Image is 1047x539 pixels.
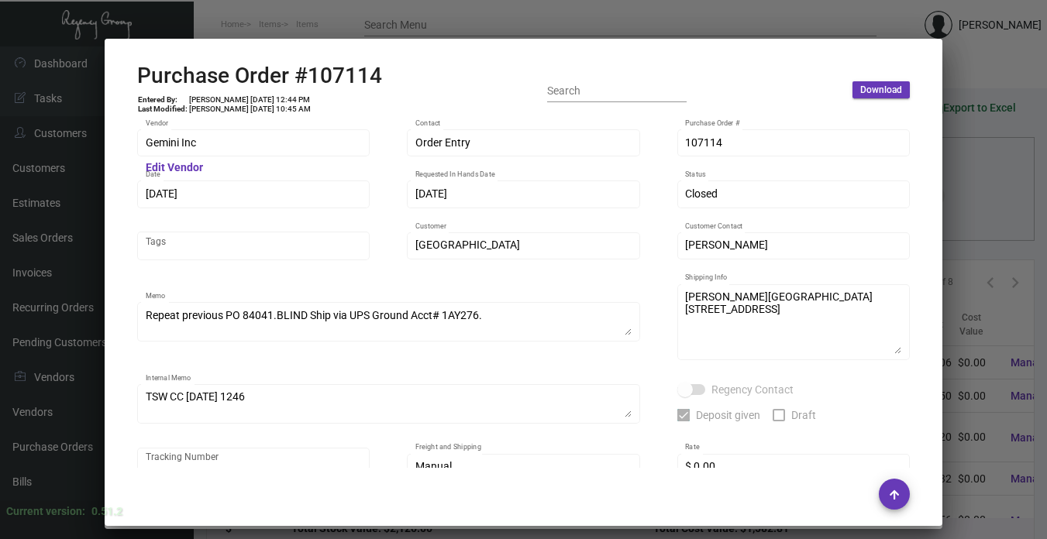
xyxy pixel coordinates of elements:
[415,460,452,472] span: Manual
[137,63,382,89] h2: Purchase Order #107114
[711,380,794,399] span: Regency Contact
[6,503,85,520] div: Current version:
[137,95,188,105] td: Entered By:
[91,503,122,520] div: 0.51.2
[146,162,203,174] mat-hint: Edit Vendor
[137,105,188,114] td: Last Modified:
[188,105,312,114] td: [PERSON_NAME] [DATE] 10:45 AM
[188,95,312,105] td: [PERSON_NAME] [DATE] 12:44 PM
[860,84,902,97] span: Download
[791,406,816,424] span: Draft
[852,81,910,98] button: Download
[696,406,760,424] span: Deposit given
[685,187,718,200] span: Closed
